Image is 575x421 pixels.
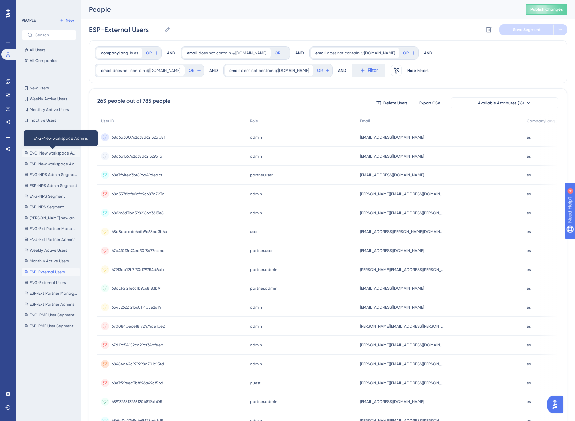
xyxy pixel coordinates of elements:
button: ESP-PMF User Segment [22,322,80,330]
button: Monthly Active Users [22,106,76,114]
span: es [527,172,531,178]
div: 4 [47,3,49,9]
span: Inactive Users [30,118,56,123]
span: es [527,267,531,272]
span: companyLang [101,50,128,56]
button: Export CSV [413,97,447,108]
span: email [229,68,240,73]
span: ESP-NPS Admin Segment [30,183,77,188]
input: Segment Name [89,25,161,34]
span: Monthly Active Users [30,258,69,264]
button: ESP-NPS Segment [22,203,80,211]
span: es [527,229,531,234]
span: es [527,286,531,291]
button: Filter [352,64,385,77]
span: [EMAIL_ADDRESS][PERSON_NAME][DOMAIN_NAME] [360,229,444,234]
span: Save Segment [513,27,541,32]
span: 67b4f0f3c74ed30f5477cdcd [112,248,165,253]
span: ESP-PMF User Segment [30,323,74,329]
span: [EMAIL_ADDRESS][DOMAIN_NAME] [360,305,424,310]
span: admin [250,361,262,367]
span: user [250,229,258,234]
span: does not contain [113,68,145,73]
span: Monthly Active Users [30,107,69,112]
span: OR [146,50,152,56]
span: es [527,305,531,310]
button: ESP-Ext Partner Managers [22,289,80,298]
span: 68484d42c979298d701c15fd [112,361,164,367]
span: Available Attributes (18) [478,100,524,106]
span: es [527,210,531,216]
button: ESP-NPS Admin Segment [22,181,80,190]
span: ENG-NPS Segment [30,194,65,199]
button: ENG-Ext Partner Manager [22,225,80,233]
span: does not contain [199,50,231,56]
div: AND [167,46,175,60]
span: CompanyLang [527,118,555,124]
span: Filter [368,66,378,75]
span: 68913268132651204819ab05 [112,399,162,404]
div: 785 people [143,97,170,105]
span: partner.admin [250,399,277,404]
span: 670084bece18f72474de1be2 [112,324,165,329]
div: PEOPLE [22,18,36,23]
iframe: UserGuiding AI Assistant Launcher [547,394,567,415]
span: Weekly Active Users [30,248,67,253]
span: guest [250,380,261,386]
button: [PERSON_NAME] new answer [22,214,80,222]
button: Delete Users [375,97,409,108]
span: is [130,50,133,56]
button: ENG-New workspace Admins [22,149,80,157]
span: OR [403,50,409,56]
span: 67d19c54152cd29cf34bfeeb [112,342,163,348]
span: es [527,380,531,386]
span: 68d6a300762c38d62f32ab8f [112,135,165,140]
span: partner.user [250,172,273,178]
button: Weekly Active Users [22,246,80,254]
span: admin [250,342,262,348]
span: [EMAIL_ADDRESS][DOMAIN_NAME] [360,135,424,140]
button: Targeting Test Accounts [22,138,80,146]
span: Weekly Active Users [30,96,67,102]
input: Search [35,33,70,37]
div: People [89,5,510,14]
span: 68a8aaaafe6cfb9c68cd3b6a [112,229,167,234]
span: Need Help? [16,2,42,10]
button: Available Attributes (18) [451,97,558,108]
span: Email [360,118,370,124]
span: OR [275,50,280,56]
span: @[DOMAIN_NAME] [146,68,180,73]
button: OR [145,48,160,58]
span: es [527,361,531,367]
button: ENG-NPS Admin Segment [22,171,80,179]
button: ENG-External Users [22,279,80,287]
button: ENG-NPS Segment [22,192,80,200]
span: [PERSON_NAME] new answer [30,215,78,221]
span: es [527,342,531,348]
span: [PERSON_NAME][EMAIL_ADDRESS][PERSON_NAME][DOMAIN_NAME] [360,380,444,386]
span: [PERSON_NAME][EMAIL_ADDRESS][PERSON_NAME][PERSON_NAME][DOMAIN_NAME] [360,210,444,216]
span: es [527,135,531,140]
span: Export CSV [419,100,440,106]
span: es [527,399,531,404]
span: email [187,50,197,56]
span: ESP-NPS Segment [30,204,64,210]
span: 68e7f29eec3bf896a49cf56d [112,380,163,386]
span: Role [250,118,258,124]
span: New [66,18,74,23]
span: email [315,50,326,56]
span: Delete Users [383,100,408,106]
div: AND [209,64,218,77]
span: ENG-External Users [30,280,66,285]
span: New Users [30,85,49,91]
span: 68acfa12fe6cfb9c68f83b91 [112,286,161,291]
button: All Users [22,46,76,54]
div: AND [295,46,304,60]
span: admin [250,191,262,197]
span: [EMAIL_ADDRESS][DOMAIN_NAME] [360,248,424,253]
button: Inactive Users [22,116,76,124]
span: All Users [30,47,45,53]
span: [PERSON_NAME][EMAIL_ADDRESS][PERSON_NAME][DOMAIN_NAME] [360,267,444,272]
span: es [527,248,531,253]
